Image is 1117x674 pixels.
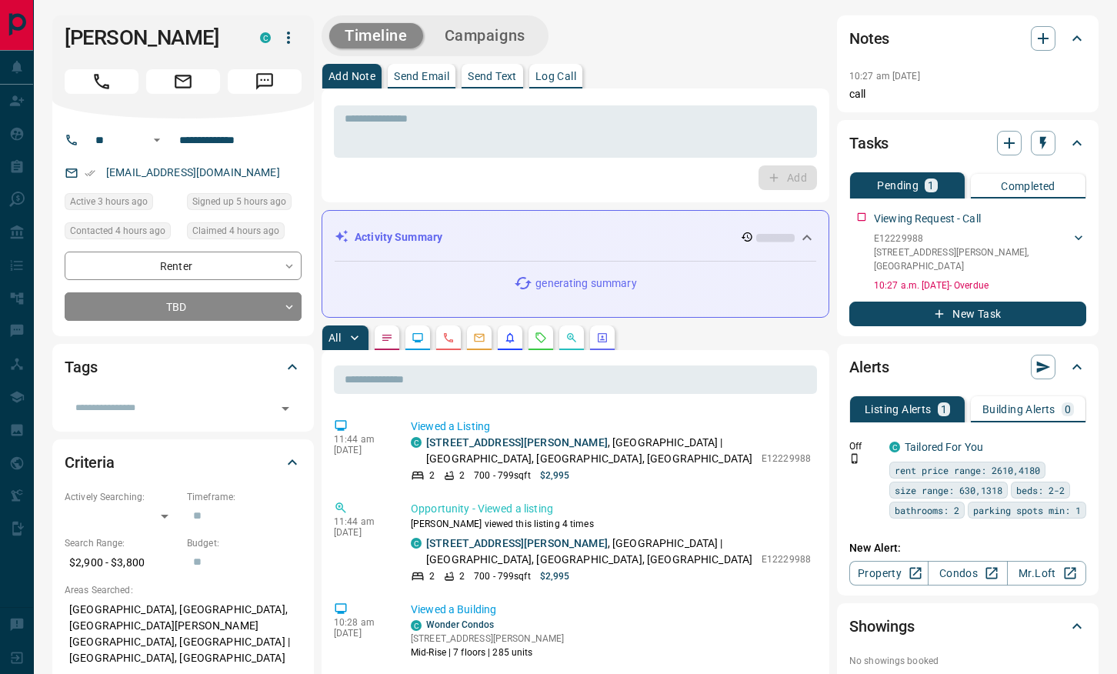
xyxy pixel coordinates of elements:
[982,404,1055,415] p: Building Alerts
[334,434,388,445] p: 11:44 am
[1065,404,1071,415] p: 0
[459,569,465,583] p: 2
[411,646,564,659] p: Mid-Rise | 7 floors | 285 units
[540,469,570,482] p: $2,995
[411,501,811,517] p: Opportunity - Viewed a listing
[474,569,530,583] p: 700 - 799 sqft
[192,223,279,239] span: Claimed 4 hours ago
[65,69,138,94] span: Call
[973,502,1081,518] span: parking spots min: 1
[849,86,1086,102] p: call
[65,550,179,576] p: $2,900 - $3,800
[442,332,455,344] svg: Calls
[65,444,302,481] div: Criteria
[877,180,919,191] p: Pending
[411,517,811,531] p: [PERSON_NAME] viewed this listing 4 times
[275,398,296,419] button: Open
[426,435,754,467] p: , [GEOGRAPHIC_DATA] | [GEOGRAPHIC_DATA], [GEOGRAPHIC_DATA], [GEOGRAPHIC_DATA]
[412,332,424,344] svg: Lead Browsing Activity
[849,26,889,51] h2: Notes
[65,355,97,379] h2: Tags
[535,332,547,344] svg: Requests
[65,450,115,475] h2: Criteria
[187,222,302,244] div: Tue Sep 16 2025
[849,20,1086,57] div: Notes
[474,469,530,482] p: 700 - 799 sqft
[65,25,237,50] h1: [PERSON_NAME]
[192,194,286,209] span: Signed up 5 hours ago
[928,561,1007,586] a: Condos
[895,502,959,518] span: bathrooms: 2
[849,654,1086,668] p: No showings booked
[426,436,608,449] a: [STREET_ADDRESS][PERSON_NAME]
[65,193,179,215] div: Tue Sep 16 2025
[762,452,811,465] p: E12229988
[905,441,983,453] a: Tailored For You
[849,131,889,155] h2: Tasks
[85,168,95,179] svg: Email Verified
[874,245,1071,273] p: [STREET_ADDRESS][PERSON_NAME] , [GEOGRAPHIC_DATA]
[895,462,1040,478] span: rent price range: 2610,4180
[334,628,388,639] p: [DATE]
[1007,561,1086,586] a: Mr.Loft
[928,180,934,191] p: 1
[874,232,1071,245] p: E12229988
[65,292,302,321] div: TBD
[187,536,302,550] p: Budget:
[228,69,302,94] span: Message
[849,349,1086,385] div: Alerts
[429,569,435,583] p: 2
[65,597,302,671] p: [GEOGRAPHIC_DATA], [GEOGRAPHIC_DATA], [GEOGRAPHIC_DATA][PERSON_NAME][GEOGRAPHIC_DATA], [GEOGRAPHI...
[394,71,449,82] p: Send Email
[540,569,570,583] p: $2,995
[849,453,860,464] svg: Push Notification Only
[849,561,929,586] a: Property
[849,71,920,82] p: 10:27 am [DATE]
[849,608,1086,645] div: Showings
[426,537,608,549] a: [STREET_ADDRESS][PERSON_NAME]
[426,619,494,630] a: Wonder Condos
[148,131,166,149] button: Open
[328,71,375,82] p: Add Note
[70,223,165,239] span: Contacted 4 hours ago
[895,482,1002,498] span: size range: 630,1318
[535,71,576,82] p: Log Call
[411,538,422,549] div: condos.ca
[596,332,609,344] svg: Agent Actions
[762,552,811,566] p: E12229988
[941,404,947,415] p: 1
[849,439,880,453] p: Off
[260,32,271,43] div: condos.ca
[459,469,465,482] p: 2
[535,275,636,292] p: generating summary
[889,442,900,452] div: condos.ca
[411,602,811,618] p: Viewed a Building
[874,211,981,227] p: Viewing Request - Call
[411,632,564,646] p: [STREET_ADDRESS][PERSON_NAME]
[865,404,932,415] p: Listing Alerts
[849,614,915,639] h2: Showings
[334,445,388,455] p: [DATE]
[106,166,280,179] a: [EMAIL_ADDRESS][DOMAIN_NAME]
[381,332,393,344] svg: Notes
[411,620,422,631] div: condos.ca
[335,223,816,252] div: Activity Summary
[874,229,1086,276] div: E12229988[STREET_ADDRESS][PERSON_NAME],[GEOGRAPHIC_DATA]
[65,349,302,385] div: Tags
[187,193,302,215] div: Tue Sep 16 2025
[65,222,179,244] div: Tue Sep 16 2025
[849,355,889,379] h2: Alerts
[329,23,423,48] button: Timeline
[1001,181,1055,192] p: Completed
[65,490,179,504] p: Actively Searching:
[411,437,422,448] div: condos.ca
[849,125,1086,162] div: Tasks
[874,279,1086,292] p: 10:27 a.m. [DATE] - Overdue
[468,71,517,82] p: Send Text
[426,536,754,568] p: , [GEOGRAPHIC_DATA] | [GEOGRAPHIC_DATA], [GEOGRAPHIC_DATA], [GEOGRAPHIC_DATA]
[146,69,220,94] span: Email
[328,332,341,343] p: All
[565,332,578,344] svg: Opportunities
[334,617,388,628] p: 10:28 am
[334,516,388,527] p: 11:44 am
